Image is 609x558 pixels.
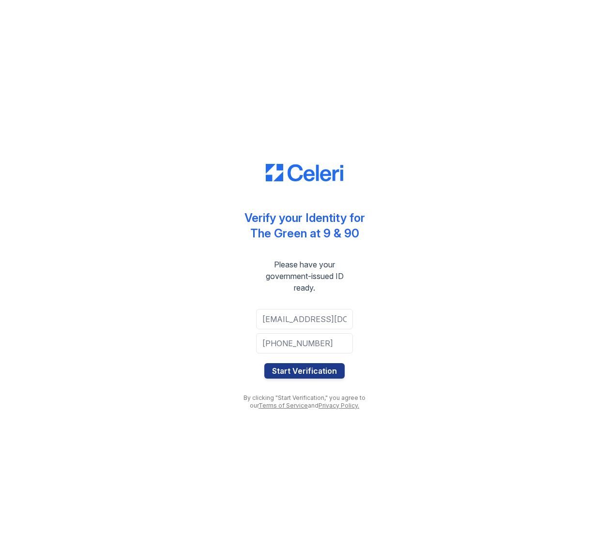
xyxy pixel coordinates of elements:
[256,309,353,329] input: Email
[237,259,372,294] div: Please have your government-issued ID ready.
[259,402,308,409] a: Terms of Service
[237,394,372,410] div: By clicking "Start Verification," you agree to our and
[244,210,365,241] div: Verify your Identity for The Green at 9 & 90
[319,402,359,409] a: Privacy Policy.
[256,333,353,353] input: Phone
[264,363,345,379] button: Start Verification
[266,164,343,181] img: CE_Logo_Blue-a8612792a0a2168367f1c8372b55b34899dd931a85d93a1a3d3e32e68fde9ad4.png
